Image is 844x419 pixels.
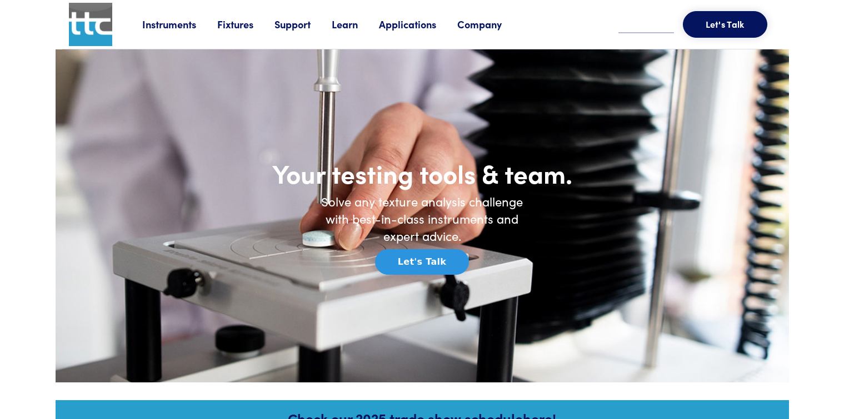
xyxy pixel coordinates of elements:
a: Fixtures [217,17,274,31]
a: Instruments [142,17,217,31]
img: ttc_logo_1x1_v1.0.png [69,3,112,46]
a: Applications [379,17,457,31]
a: Learn [332,17,379,31]
button: Let's Talk [683,11,767,38]
button: Let's Talk [375,249,469,275]
a: Support [274,17,332,31]
a: Company [457,17,523,31]
h6: Solve any texture analysis challenge with best-in-class instruments and expert advice. [311,193,533,244]
h1: Your testing tools & team. [200,157,645,189]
